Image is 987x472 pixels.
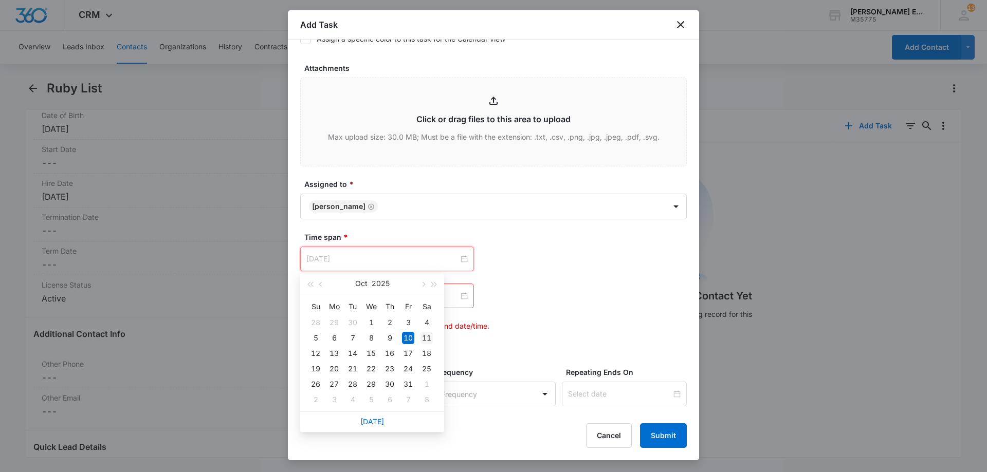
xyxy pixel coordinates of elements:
div: 11 [421,332,433,344]
td: 2025-10-25 [417,361,436,376]
div: 30 [346,316,359,329]
div: 20 [328,363,340,375]
td: 2025-10-06 [325,330,343,346]
div: 3 [328,393,340,406]
div: 16 [383,347,396,360]
td: 2025-11-08 [417,392,436,407]
div: 7 [346,332,359,344]
input: Select date [568,388,671,400]
div: 27 [328,378,340,390]
td: 2025-11-07 [399,392,417,407]
div: 1 [365,316,377,329]
div: 28 [346,378,359,390]
td: 2025-10-08 [362,330,380,346]
div: 5 [309,332,322,344]
td: 2025-11-02 [306,392,325,407]
td: 2025-10-18 [417,346,436,361]
div: 18 [421,347,433,360]
div: 10 [402,332,414,344]
td: 2025-10-10 [399,330,417,346]
td: 2025-10-09 [380,330,399,346]
td: 2025-10-03 [399,315,417,330]
div: 29 [365,378,377,390]
th: Fr [399,298,417,315]
td: 2025-09-28 [306,315,325,330]
td: 2025-10-24 [399,361,417,376]
div: 6 [383,393,396,406]
td: 2025-09-29 [325,315,343,330]
th: Mo [325,298,343,315]
label: Attachments [304,63,691,73]
a: [DATE] [360,417,384,426]
div: 5 [365,393,377,406]
td: 2025-10-21 [343,361,362,376]
div: 8 [365,332,377,344]
button: close [674,18,687,31]
button: Cancel [586,423,632,448]
td: 2025-10-15 [362,346,380,361]
div: 25 [421,363,433,375]
td: 2025-10-01 [362,315,380,330]
td: 2025-10-26 [306,376,325,392]
div: 17 [402,347,414,360]
div: Remove Jon Marshman [365,203,375,210]
td: 2025-11-04 [343,392,362,407]
td: 2025-09-30 [343,315,362,330]
div: 2 [309,393,322,406]
td: 2025-11-05 [362,392,380,407]
div: 12 [309,347,322,360]
div: 29 [328,316,340,329]
td: 2025-10-28 [343,376,362,392]
div: 26 [309,378,322,390]
div: 4 [421,316,433,329]
td: 2025-10-22 [362,361,380,376]
input: Oct 10, 2025 [306,253,459,265]
div: 21 [346,363,359,375]
td: 2025-10-30 [380,376,399,392]
p: Ensure starting date/time occurs before end date/time. [304,320,687,331]
div: 31 [402,378,414,390]
div: 1 [421,378,433,390]
td: 2025-10-12 [306,346,325,361]
div: 4 [346,393,359,406]
td: 2025-10-17 [399,346,417,361]
td: 2025-10-07 [343,330,362,346]
td: 2025-10-31 [399,376,417,392]
td: 2025-10-11 [417,330,436,346]
div: 14 [346,347,359,360]
th: We [362,298,380,315]
div: 24 [402,363,414,375]
button: Submit [640,423,687,448]
td: 2025-10-02 [380,315,399,330]
td: 2025-10-13 [325,346,343,361]
div: 13 [328,347,340,360]
button: 2025 [372,273,390,294]
div: 8 [421,393,433,406]
td: 2025-11-01 [417,376,436,392]
label: Assigned to [304,179,691,190]
div: 6 [328,332,340,344]
div: 3 [402,316,414,329]
th: Tu [343,298,362,315]
label: Repeating Ends On [566,367,691,377]
div: 23 [383,363,396,375]
div: 28 [309,316,322,329]
div: 22 [365,363,377,375]
th: Th [380,298,399,315]
td: 2025-11-03 [325,392,343,407]
td: 2025-10-20 [325,361,343,376]
label: Frequency [435,367,560,377]
td: 2025-10-14 [343,346,362,361]
div: 15 [365,347,377,360]
td: 2025-10-29 [362,376,380,392]
td: 2025-11-06 [380,392,399,407]
label: Time span [304,232,691,242]
div: 9 [383,332,396,344]
div: 19 [309,363,322,375]
td: 2025-10-04 [417,315,436,330]
div: 30 [383,378,396,390]
td: 2025-10-19 [306,361,325,376]
h1: Add Task [300,18,338,31]
td: 2025-10-16 [380,346,399,361]
td: 2025-10-05 [306,330,325,346]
